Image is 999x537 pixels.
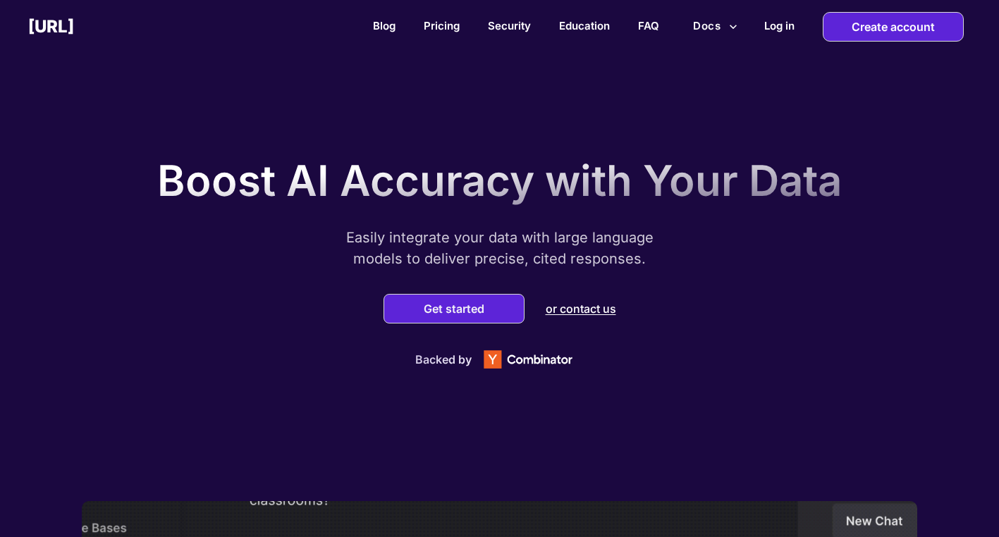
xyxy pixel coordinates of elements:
[324,227,676,269] p: Easily integrate your data with large language models to deliver precise, cited responses.
[687,13,743,39] button: more
[559,19,610,32] a: Education
[488,19,531,32] a: Security
[28,16,74,37] h2: [URL]
[852,13,935,41] p: Create account
[157,155,842,206] p: Boost AI Accuracy with Your Data
[373,19,396,32] a: Blog
[472,342,584,376] img: Y Combinator logo
[415,352,472,366] p: Backed by
[419,302,489,316] button: Get started
[764,19,795,32] h2: Log in
[638,19,659,32] a: FAQ
[546,302,616,316] p: or contact us
[424,19,460,32] a: Pricing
